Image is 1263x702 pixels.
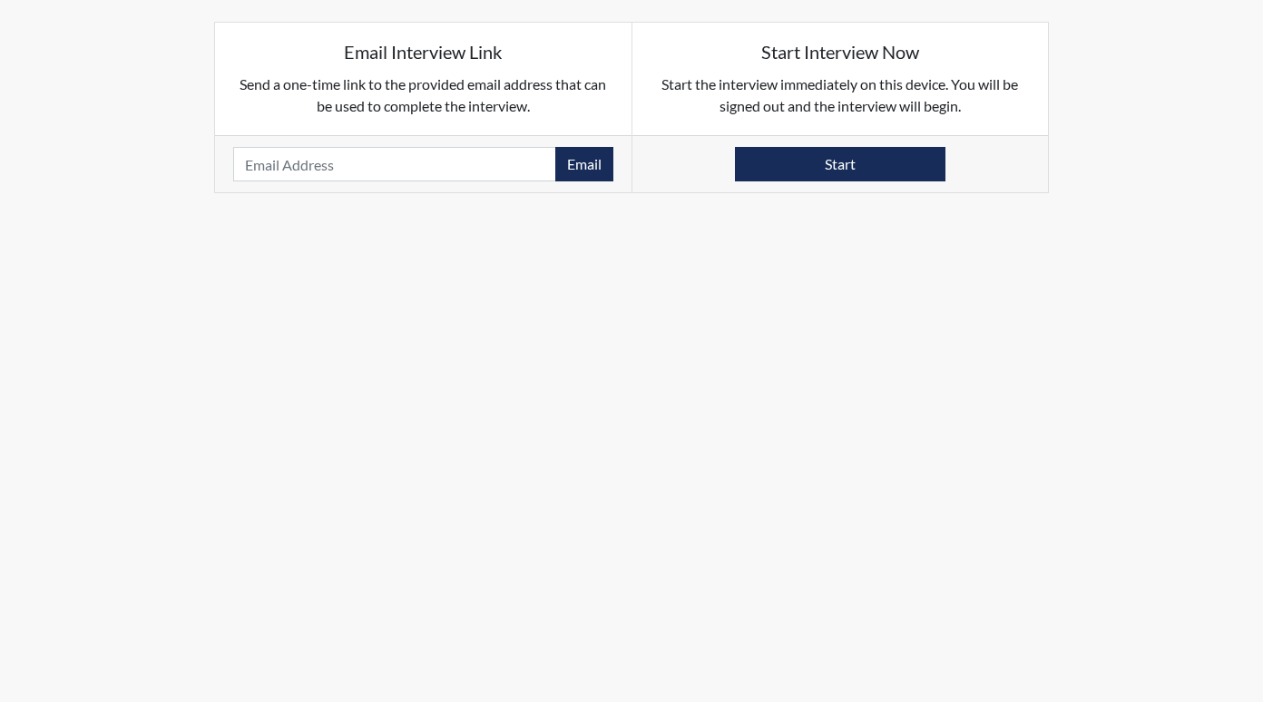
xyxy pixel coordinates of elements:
button: Start [735,147,945,181]
input: Email Address [233,147,556,181]
h5: Email Interview Link [233,41,613,63]
p: Send a one-time link to the provided email address that can be used to complete the interview. [233,73,613,117]
p: Start the interview immediately on this device. You will be signed out and the interview will begin. [651,73,1031,117]
button: Email [555,147,613,181]
h5: Start Interview Now [651,41,1031,63]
